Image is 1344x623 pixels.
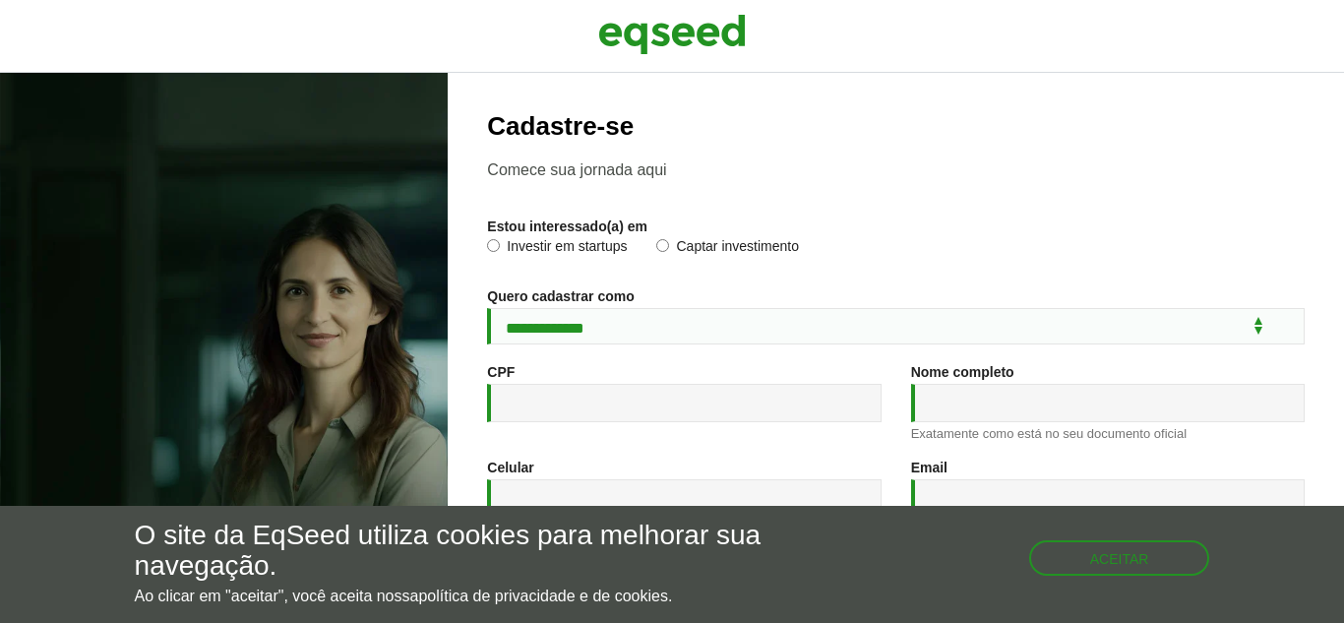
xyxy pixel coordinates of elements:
label: Celular [487,461,533,474]
label: CPF [487,365,515,379]
button: Aceitar [1029,540,1210,576]
h2: Cadastre-se [487,112,1305,141]
a: política de privacidade e de cookies [418,589,668,604]
img: EqSeed Logo [598,10,746,59]
p: Comece sua jornada aqui [487,160,1305,179]
p: Ao clicar em "aceitar", você aceita nossa . [135,587,780,605]
h5: O site da EqSeed utiliza cookies para melhorar sua navegação. [135,521,780,582]
label: Quero cadastrar como [487,289,634,303]
input: Captar investimento [656,239,669,252]
label: Nome completo [911,365,1014,379]
input: Investir em startups [487,239,500,252]
div: Exatamente como está no seu documento oficial [911,427,1305,440]
label: Email [911,461,947,474]
label: Captar investimento [656,239,799,259]
label: Investir em startups [487,239,627,259]
label: Estou interessado(a) em [487,219,647,233]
